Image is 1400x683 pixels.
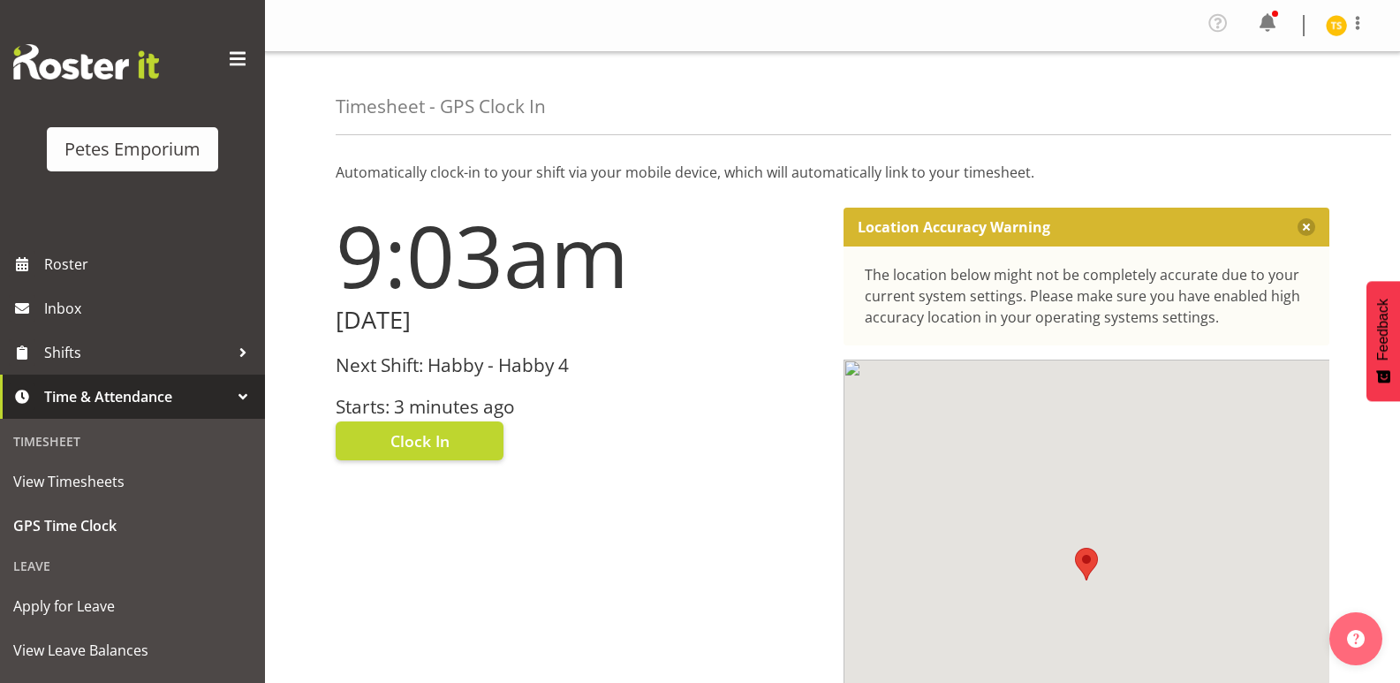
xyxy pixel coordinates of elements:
span: Clock In [390,429,450,452]
span: Feedback [1375,299,1391,360]
img: tamara-straker11292.jpg [1326,15,1347,36]
h1: 9:03am [336,208,822,303]
h3: Starts: 3 minutes ago [336,397,822,417]
p: Automatically clock-in to your shift via your mobile device, which will automatically link to you... [336,162,1329,183]
span: Time & Attendance [44,383,230,410]
span: Shifts [44,339,230,366]
a: Apply for Leave [4,584,261,628]
span: View Timesheets [13,468,252,495]
h3: Next Shift: Habby - Habby 4 [336,355,822,376]
span: View Leave Balances [13,637,252,664]
span: GPS Time Clock [13,512,252,539]
button: Feedback - Show survey [1366,281,1400,401]
div: Timesheet [4,423,261,459]
a: View Timesheets [4,459,261,504]
a: View Leave Balances [4,628,261,672]
h2: [DATE] [336,307,822,334]
span: Roster [44,251,256,277]
img: Rosterit website logo [13,44,159,80]
p: Location Accuracy Warning [858,218,1050,236]
h4: Timesheet - GPS Clock In [336,96,546,117]
div: Petes Emporium [64,136,201,163]
button: Close message [1298,218,1315,236]
button: Clock In [336,421,503,460]
span: Inbox [44,295,256,322]
div: Leave [4,548,261,584]
img: help-xxl-2.png [1347,630,1365,648]
span: Apply for Leave [13,593,252,619]
a: GPS Time Clock [4,504,261,548]
div: The location below might not be completely accurate due to your current system settings. Please m... [865,264,1309,328]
